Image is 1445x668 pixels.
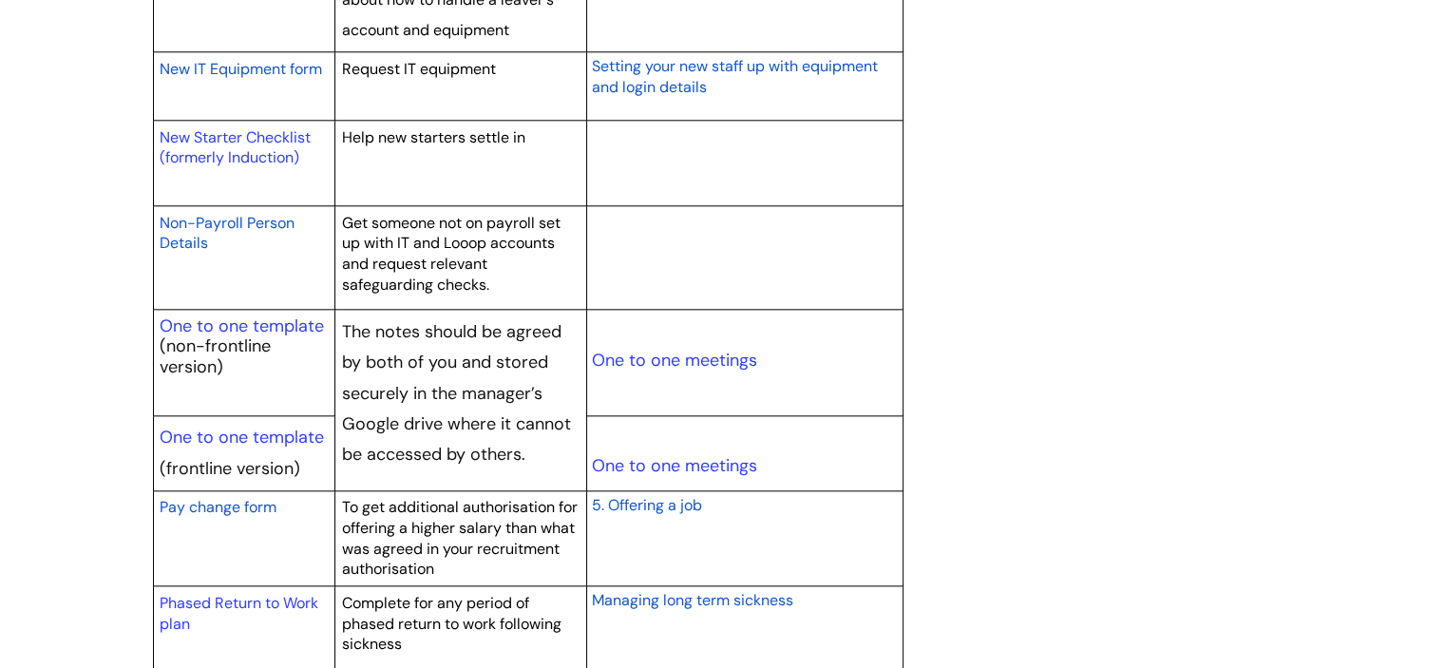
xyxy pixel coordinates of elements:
[342,127,525,147] span: Help new starters settle in
[160,495,276,518] a: Pay change form
[591,54,877,98] a: Setting your new staff up with equipment and login details
[160,57,322,80] a: New IT Equipment form
[342,59,496,79] span: Request IT equipment
[335,310,587,491] td: The notes should be agreed by both of you and stored securely in the manager’s Google drive where...
[591,493,701,516] a: 5. Offering a job
[160,59,322,79] span: New IT Equipment form
[591,590,792,610] span: Managing long term sickness
[160,593,318,634] a: Phased Return to Work plan
[342,497,578,579] span: To get additional authorisation for offering a higher salary than what was agreed in your recruit...
[160,426,324,449] a: One to one template
[591,454,756,477] a: One to one meetings
[342,593,561,654] span: Complete for any period of phased return to work following sickness
[153,415,335,490] td: (frontline version)
[160,211,295,255] a: Non-Payroll Person Details
[160,127,311,168] a: New Starter Checklist (formerly Induction)
[160,336,329,377] p: (non-frontline version)
[160,497,276,517] span: Pay change form
[591,349,756,372] a: One to one meetings
[342,213,561,295] span: Get someone not on payroll set up with IT and Looop accounts and request relevant safeguarding ch...
[160,315,324,337] a: One to one template
[591,56,877,97] span: Setting your new staff up with equipment and login details
[591,495,701,515] span: 5. Offering a job
[160,213,295,254] span: Non-Payroll Person Details
[591,588,792,611] a: Managing long term sickness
